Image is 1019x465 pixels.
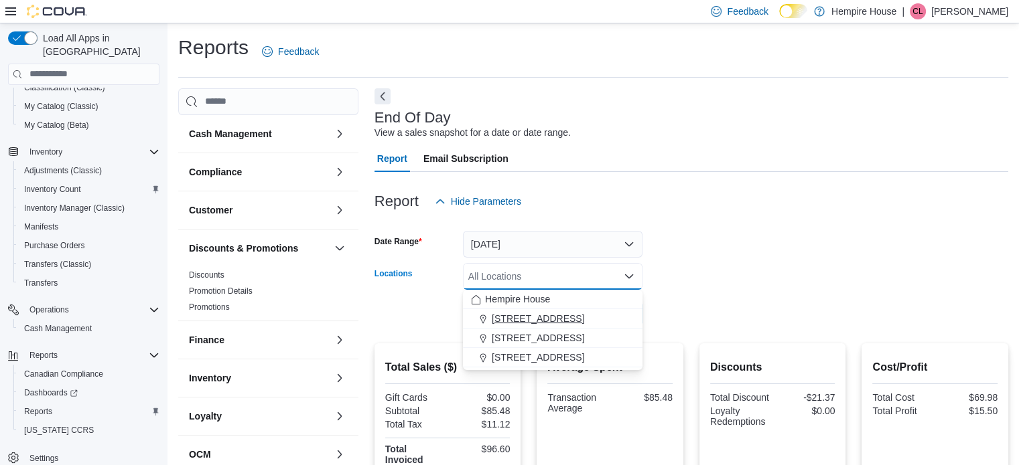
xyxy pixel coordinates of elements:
div: $69.98 [938,392,998,403]
a: Transfers [19,275,63,291]
button: Adjustments (Classic) [13,161,165,180]
span: [US_STATE] CCRS [24,425,94,436]
button: Inventory [189,371,329,385]
div: Discounts & Promotions [178,267,358,320]
button: Customer [332,202,348,218]
a: Purchase Orders [19,238,90,254]
span: Purchase Orders [24,240,85,251]
a: Classification (Classic) [19,80,111,96]
button: [STREET_ADDRESS] [463,309,642,329]
h3: Customer [189,203,232,217]
span: Reports [24,406,52,417]
button: Cash Management [332,126,348,142]
span: Transfers (Classic) [24,259,91,270]
h3: Compliance [189,165,242,179]
span: Washington CCRS [19,422,159,438]
button: Reports [24,347,63,363]
span: Reports [19,403,159,420]
div: Total Discount [710,392,770,403]
span: [STREET_ADDRESS] [492,312,584,325]
span: Transfers [19,275,159,291]
a: Adjustments (Classic) [19,163,107,179]
a: Transfers (Classic) [19,256,96,272]
div: Subtotal [385,405,445,416]
span: Reports [24,347,159,363]
div: $0.00 [775,405,835,416]
div: Chris Lochan [910,3,926,19]
span: Inventory Count [24,184,81,195]
button: [STREET_ADDRESS] [463,329,642,348]
div: Choose from the following options [463,290,642,367]
span: Classification (Classic) [19,80,159,96]
button: Cash Management [13,319,165,338]
button: Inventory [24,144,68,160]
span: CL [912,3,923,19]
span: Adjustments (Classic) [24,165,102,176]
button: Operations [24,302,74,318]
a: Feedback [257,38,324,65]
span: Feedback [278,45,319,58]
a: My Catalog (Beta) [19,117,94,133]
button: Operations [3,300,165,319]
button: [STREET_ADDRESS] [463,348,642,367]
span: Inventory Manager (Classic) [19,200,159,216]
a: My Catalog (Classic) [19,98,104,114]
a: Promotions [189,302,230,312]
span: My Catalog (Classic) [19,98,159,114]
a: Discounts [189,270,224,280]
a: Promotion Details [189,286,253,296]
button: Loyalty [189,409,329,423]
span: Transfers (Classic) [19,256,159,272]
h1: Reports [178,34,249,61]
p: [PERSON_NAME] [931,3,1008,19]
button: Compliance [332,164,348,180]
div: Loyalty Redemptions [710,405,770,427]
button: Transfers (Classic) [13,255,165,274]
button: Reports [3,346,165,365]
div: -$21.37 [775,392,835,403]
span: Operations [24,302,159,318]
span: Dashboards [24,387,78,398]
input: Dark Mode [779,4,807,18]
span: Canadian Compliance [19,366,159,382]
span: Dark Mode [779,18,780,19]
button: Hide Parameters [429,188,527,215]
button: Canadian Compliance [13,365,165,383]
span: Report [377,145,407,172]
button: Purchase Orders [13,236,165,255]
button: Finance [189,333,329,347]
span: Reports [29,350,58,361]
strong: Total Invoiced [385,444,423,465]
label: Locations [375,268,413,279]
h3: Finance [189,333,224,347]
button: OCM [189,448,329,461]
a: Canadian Compliance [19,366,109,382]
h3: Inventory [189,371,231,385]
button: OCM [332,446,348,462]
span: Inventory Count [19,181,159,197]
span: Load All Apps in [GEOGRAPHIC_DATA] [38,31,159,58]
div: $85.48 [450,405,510,416]
div: Transaction Average [547,392,607,413]
a: Inventory Count [19,181,86,197]
span: Feedback [727,5,768,18]
a: Inventory Manager (Classic) [19,200,130,216]
button: [US_STATE] CCRS [13,421,165,440]
a: Reports [19,403,58,420]
span: My Catalog (Classic) [24,101,98,112]
span: Cash Management [24,323,92,334]
button: My Catalog (Classic) [13,97,165,116]
button: Compliance [189,165,329,179]
button: Discounts & Promotions [332,240,348,256]
span: Canadian Compliance [24,369,103,379]
p: | [902,3,904,19]
span: Promotions [189,302,230,312]
span: Transfers [24,278,58,288]
div: $11.12 [450,419,510,430]
button: Transfers [13,274,165,292]
h3: Report [375,193,419,209]
span: [STREET_ADDRESS] [492,331,584,345]
a: Dashboards [13,383,165,402]
span: Classification (Classic) [24,82,105,93]
span: Operations [29,304,69,315]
